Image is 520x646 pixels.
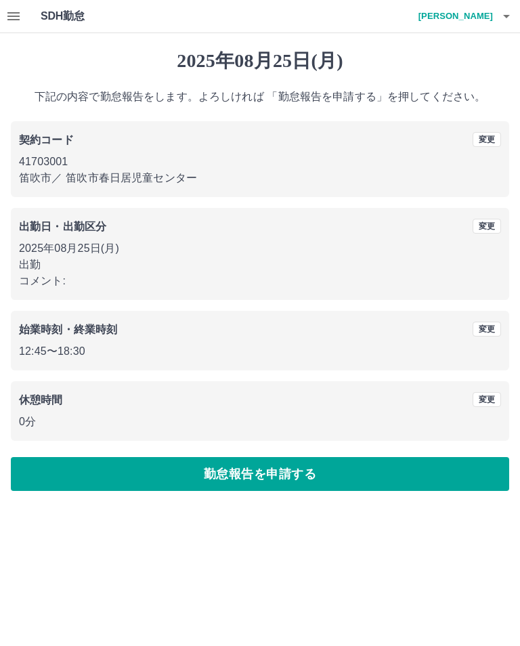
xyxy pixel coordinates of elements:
button: 変更 [473,322,501,337]
p: 笛吹市 ／ 笛吹市春日居児童センター [19,170,501,186]
button: 勤怠報告を申請する [11,457,509,491]
b: 始業時刻・終業時刻 [19,324,117,335]
p: コメント: [19,273,501,289]
h1: 2025年08月25日(月) [11,49,509,72]
b: 休憩時間 [19,394,63,406]
b: 出勤日・出勤区分 [19,221,106,232]
p: 0分 [19,414,501,430]
p: 2025年08月25日(月) [19,240,501,257]
p: 12:45 〜 18:30 [19,343,501,360]
p: 下記の内容で勤怠報告をします。よろしければ 「勤怠報告を申請する」を押してください。 [11,89,509,105]
button: 変更 [473,219,501,234]
button: 変更 [473,132,501,147]
p: 41703001 [19,154,501,170]
p: 出勤 [19,257,501,273]
b: 契約コード [19,134,74,146]
button: 変更 [473,392,501,407]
